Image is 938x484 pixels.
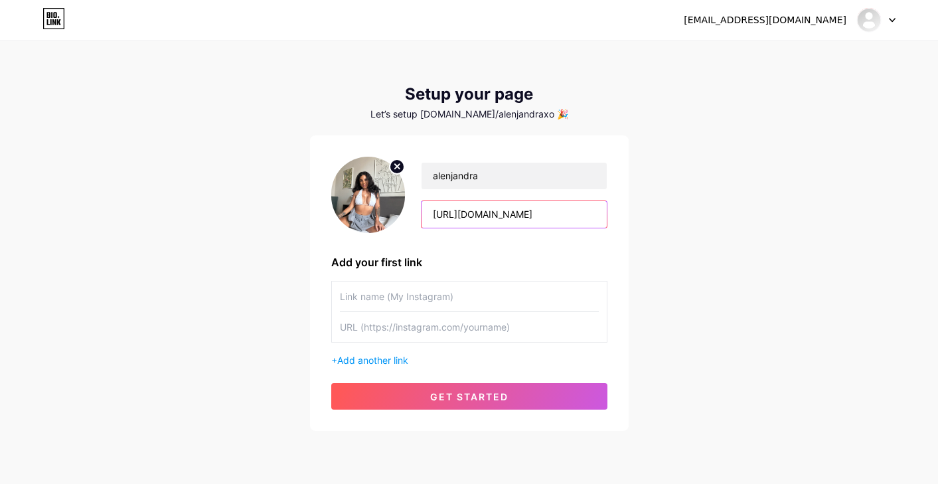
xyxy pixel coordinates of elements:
button: get started [331,383,607,410]
input: Link name (My Instagram) [340,282,599,311]
input: URL (https://instagram.com/yourname) [340,312,599,342]
div: Setup your page [310,85,629,104]
span: Add another link [337,355,408,366]
img: profile pic [331,157,406,233]
div: [EMAIL_ADDRESS][DOMAIN_NAME] [684,13,846,27]
div: Let’s setup [DOMAIN_NAME]/alenjandraxo 🎉 [310,109,629,120]
div: + [331,353,607,367]
span: get started [430,391,508,402]
input: bio [422,201,606,228]
div: Add your first link [331,254,607,270]
img: alenjandraxo [856,7,882,33]
input: Your name [422,163,606,189]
